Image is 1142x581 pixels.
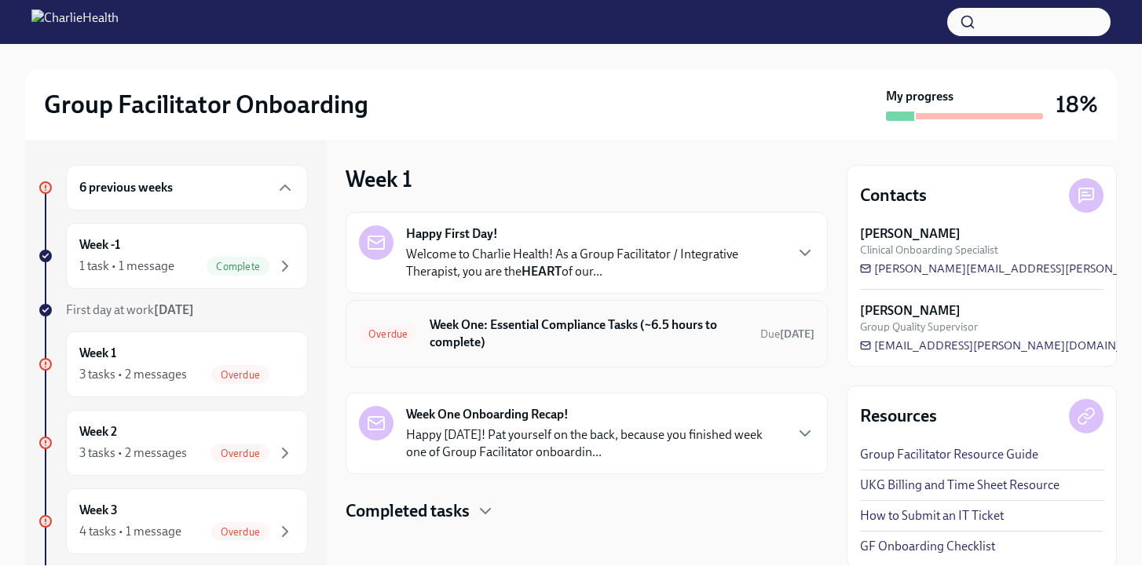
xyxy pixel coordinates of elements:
strong: HEART [522,264,562,279]
div: 4 tasks • 1 message [79,523,181,540]
h6: Week 2 [79,423,117,440]
a: How to Submit an IT Ticket [860,507,1004,524]
strong: [DATE] [780,327,814,341]
strong: Happy First Day! [406,225,498,243]
strong: [PERSON_NAME] [860,225,961,243]
h6: Week 1 [79,345,116,362]
h4: Resources [860,404,937,428]
span: Group Quality Supervisor [860,320,978,334]
span: Overdue [211,448,269,459]
h6: Week 3 [79,502,118,519]
h6: 6 previous weeks [79,179,173,196]
div: 1 task • 1 message [79,258,174,275]
div: Completed tasks [346,499,828,523]
img: CharlieHealth [31,9,119,35]
h6: Week -1 [79,236,120,254]
strong: Week One Onboarding Recap! [406,406,569,423]
a: Week -11 task • 1 messageComplete [38,223,308,289]
a: Week 13 tasks • 2 messagesOverdue [38,331,308,397]
a: Week 34 tasks • 1 messageOverdue [38,488,308,554]
span: First day at work [66,302,194,317]
a: Group Facilitator Resource Guide [860,446,1038,463]
span: Due [760,327,814,341]
span: Overdue [211,526,269,538]
a: First day at work[DATE] [38,301,308,319]
span: Clinical Onboarding Specialist [860,243,998,258]
p: Happy [DATE]! Pat yourself on the back, because you finished week one of Group Facilitator onboar... [406,426,783,461]
p: Welcome to Charlie Health! As a Group Facilitator / Integrative Therapist, you are the of our... [406,246,783,280]
h2: Group Facilitator Onboarding [44,89,368,120]
a: OverdueWeek One: Essential Compliance Tasks (~6.5 hours to complete)Due[DATE] [359,313,814,354]
span: Complete [207,261,269,272]
div: 3 tasks • 2 messages [79,366,187,383]
span: Overdue [211,369,269,381]
h4: Completed tasks [346,499,470,523]
div: 3 tasks • 2 messages [79,444,187,462]
h3: 18% [1056,90,1098,119]
span: August 18th, 2025 10:00 [760,327,814,342]
strong: [DATE] [154,302,194,317]
a: GF Onboarding Checklist [860,538,995,555]
strong: [PERSON_NAME] [860,302,961,320]
span: Overdue [359,328,417,340]
strong: My progress [886,88,953,105]
h4: Contacts [860,184,927,207]
h6: Week One: Essential Compliance Tasks (~6.5 hours to complete) [430,316,748,351]
a: Week 23 tasks • 2 messagesOverdue [38,410,308,476]
h3: Week 1 [346,165,412,193]
div: 6 previous weeks [66,165,308,210]
a: UKG Billing and Time Sheet Resource [860,477,1060,494]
